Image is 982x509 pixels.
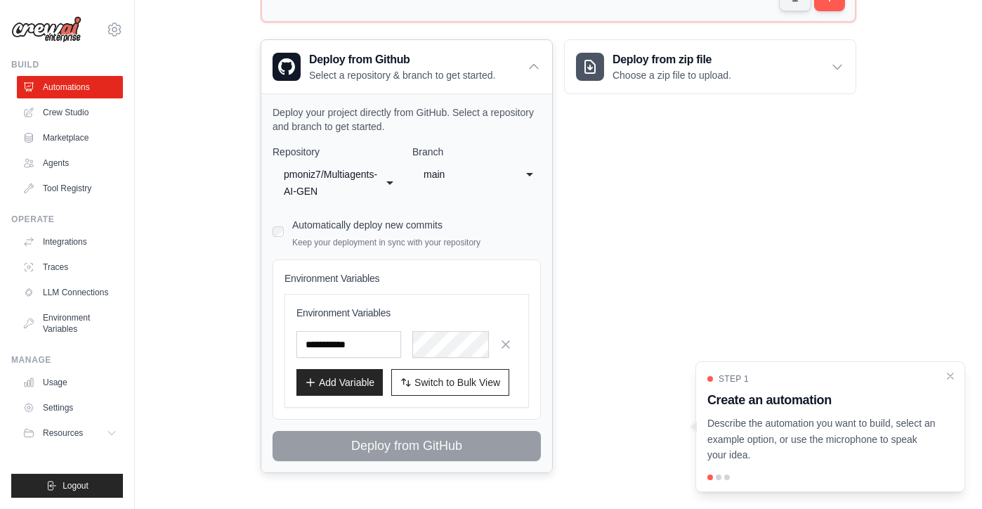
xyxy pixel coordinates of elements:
p: Select a repository & branch to get started. [309,68,495,82]
iframe: Chat Widget [912,442,982,509]
button: Switch to Bulk View [391,369,509,396]
label: Repository [273,145,401,159]
p: Describe the automation you want to build, select an example option, or use the microphone to spe... [707,415,936,463]
a: Automations [17,76,123,98]
button: Deploy from GitHub [273,431,541,461]
p: Keep your deployment in sync with your repository [292,237,480,248]
div: Build [11,59,123,70]
img: Logo [11,16,81,43]
a: Environment Variables [17,307,123,340]
a: Settings [17,397,123,419]
button: Add Variable [296,369,383,396]
a: LLM Connections [17,281,123,304]
span: Resources [43,427,83,439]
h3: Environment Variables [296,306,517,320]
span: Logout [63,480,89,491]
div: pmoniz7/Multiagents-AI-GEN [284,166,362,200]
button: Logout [11,474,123,498]
div: Widget de chat [912,442,982,509]
p: Deploy your project directly from GitHub. Select a repository and branch to get started. [273,105,541,134]
h3: Deploy from Github [309,51,495,68]
a: Agents [17,152,123,174]
button: Close walkthrough [945,371,956,382]
a: Tool Registry [17,177,123,200]
a: Marketplace [17,127,123,149]
a: Integrations [17,231,123,253]
button: Resources [17,422,123,444]
a: Crew Studio [17,101,123,124]
div: Manage [11,354,123,366]
h3: Create an automation [707,390,936,410]
label: Automatically deploy new commits [292,219,443,231]
h4: Environment Variables [284,271,529,285]
span: Switch to Bulk View [414,375,500,389]
a: Traces [17,256,123,278]
h3: Deploy from zip file [613,51,731,68]
div: Operate [11,214,123,225]
label: Branch [412,145,541,159]
p: Choose a zip file to upload. [613,68,731,82]
a: Usage [17,371,123,394]
div: main [424,166,502,183]
span: Step 1 [719,373,749,385]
